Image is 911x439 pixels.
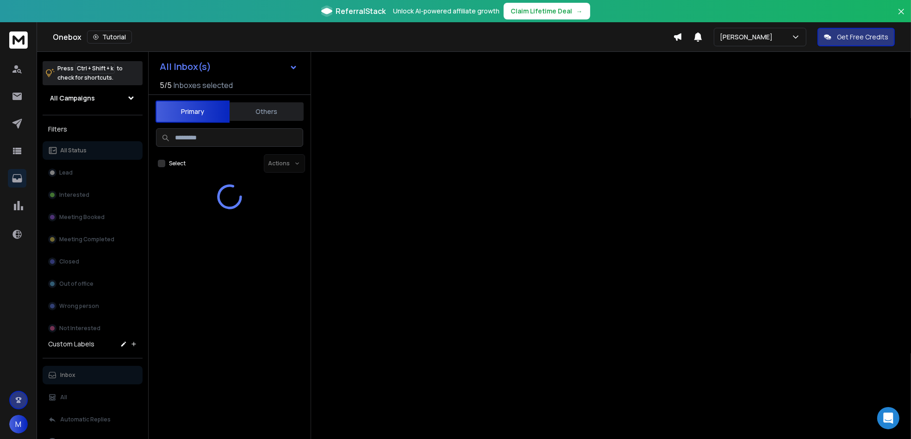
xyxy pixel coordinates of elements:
h3: Filters [43,123,143,136]
p: Press to check for shortcuts. [57,64,123,82]
button: Others [230,101,304,122]
button: Get Free Credits [817,28,895,46]
button: Primary [156,100,230,123]
label: Select [169,160,186,167]
p: [PERSON_NAME] [720,32,776,42]
button: M [9,415,28,433]
p: Get Free Credits [837,32,888,42]
h3: Custom Labels [48,339,94,349]
button: Claim Lifetime Deal→ [504,3,590,19]
button: All Inbox(s) [152,57,305,76]
p: Unlock AI-powered affiliate growth [393,6,500,16]
h3: Inboxes selected [174,80,233,91]
button: Close banner [895,6,907,28]
div: Onebox [53,31,673,44]
button: All Campaigns [43,89,143,107]
span: → [576,6,583,16]
span: ReferralStack [336,6,386,17]
span: 5 / 5 [160,80,172,91]
h1: All Campaigns [50,94,95,103]
button: Tutorial [87,31,132,44]
h1: All Inbox(s) [160,62,211,71]
span: Ctrl + Shift + k [75,63,115,74]
div: Open Intercom Messenger [877,407,899,429]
